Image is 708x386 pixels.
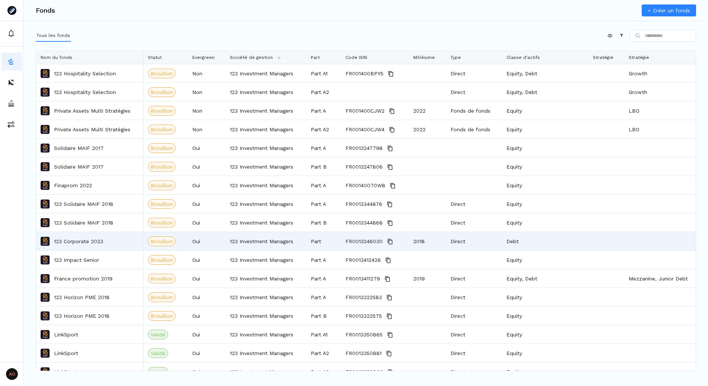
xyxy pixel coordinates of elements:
div: Equity [502,307,588,325]
div: Part A [306,176,341,194]
div: Oui [188,157,225,176]
div: Equity [502,101,588,120]
img: France promotion 2019 [41,274,50,283]
div: Oui [188,195,225,213]
p: Finaprom 2022 [54,182,92,189]
div: Part A [306,195,341,213]
button: distributors [1,73,22,91]
span: FR0013344868 [345,214,383,232]
div: 2022 [409,120,446,138]
p: 123 Horizon PME 2018 [54,312,110,320]
div: Equity [502,363,588,381]
span: Brouillon [151,126,173,133]
div: Part A [306,251,341,269]
div: Direct [446,195,502,213]
span: Brouillon [151,294,173,301]
a: France promotion 2019 [54,275,113,282]
div: Oui [188,251,225,269]
div: 123 Investment Managers [225,269,306,288]
button: commissions [1,115,22,133]
img: commissions [7,120,15,128]
a: Private Assets Multi Stratégies [54,107,130,114]
div: Equity [502,288,588,306]
div: Non [188,83,225,101]
div: Oui [188,363,225,381]
span: Brouillon [151,88,173,96]
span: Code ISIN [345,55,367,60]
button: Copy [385,312,394,321]
span: FR0013322575 [345,307,382,325]
div: LBO [624,101,700,120]
p: Private Assets Multi Stratégies [54,126,130,133]
div: Fonds de fonds [446,101,502,120]
a: 123 Impact Senior [54,256,99,264]
div: Equity [502,195,588,213]
img: 123 Solidaire MAIF 2018 [41,218,50,227]
span: Stratégie [593,55,613,60]
div: Part A2 [306,344,341,362]
div: 123 Investment Managers [225,251,306,269]
div: Non [188,101,225,120]
button: Copy [385,200,394,209]
button: Copy [386,330,395,339]
div: 123 Investment Managers [225,344,306,362]
img: 123 Impact Senior [41,255,50,264]
p: Solidaire MAIF 2017 [54,163,104,170]
div: 2018 [409,232,446,250]
div: Equity, Debt [502,269,588,288]
button: Copy [384,256,393,265]
div: Oui [188,139,225,157]
span: Société de gestion [230,55,273,60]
h3: Fonds [36,7,55,14]
div: Part B [306,157,341,176]
div: Oui [188,325,225,343]
span: Statut [148,55,162,60]
span: FR0013350865 [345,326,383,344]
div: 123 Investment Managers [225,363,306,381]
span: Brouillon [151,200,173,208]
div: Non [188,64,225,82]
span: FR0013322583 [345,288,382,307]
span: FR0013247798 [345,139,383,157]
div: Direct [446,325,502,343]
p: 123 Solidaire MAIF 2018 [54,200,113,208]
span: Evergreen [192,55,215,60]
a: LinkSport [54,349,78,357]
div: Oui [188,213,225,232]
div: Part A [306,269,341,288]
div: Direct [446,269,502,288]
p: 123 Solidaire MAIF 2018 [54,219,113,226]
div: Part A2 [306,120,341,138]
div: Equity [502,120,588,138]
div: 2019 [409,269,446,288]
div: Direct [446,213,502,232]
span: Brouillon [151,107,173,114]
div: Direct [446,288,502,306]
span: FR00140070W8 [345,176,385,195]
button: Copy [386,144,395,153]
span: Brouillon [151,219,173,226]
div: Equity [502,176,588,194]
a: 123 Hospitality Selection [54,70,116,77]
div: 123 Investment Managers [225,176,306,194]
button: asset-managers [1,94,22,112]
img: 123 Hospitality Selection [41,69,50,78]
span: FR0013246030 [345,232,383,251]
div: Equity [502,139,588,157]
p: 123 Horizon PME 2018 [54,294,110,301]
span: Brouillon [151,275,173,282]
a: 123 Corporate 2023 [54,238,103,245]
div: 123 Investment Managers [225,307,306,325]
a: Solidaire MAIF 2017 [54,144,104,152]
span: Validé [151,349,165,357]
div: 123 Investment Managers [225,195,306,213]
div: 123 Investment Managers [225,120,306,138]
div: Equity [502,325,588,343]
span: FR0013344876 [345,195,382,213]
